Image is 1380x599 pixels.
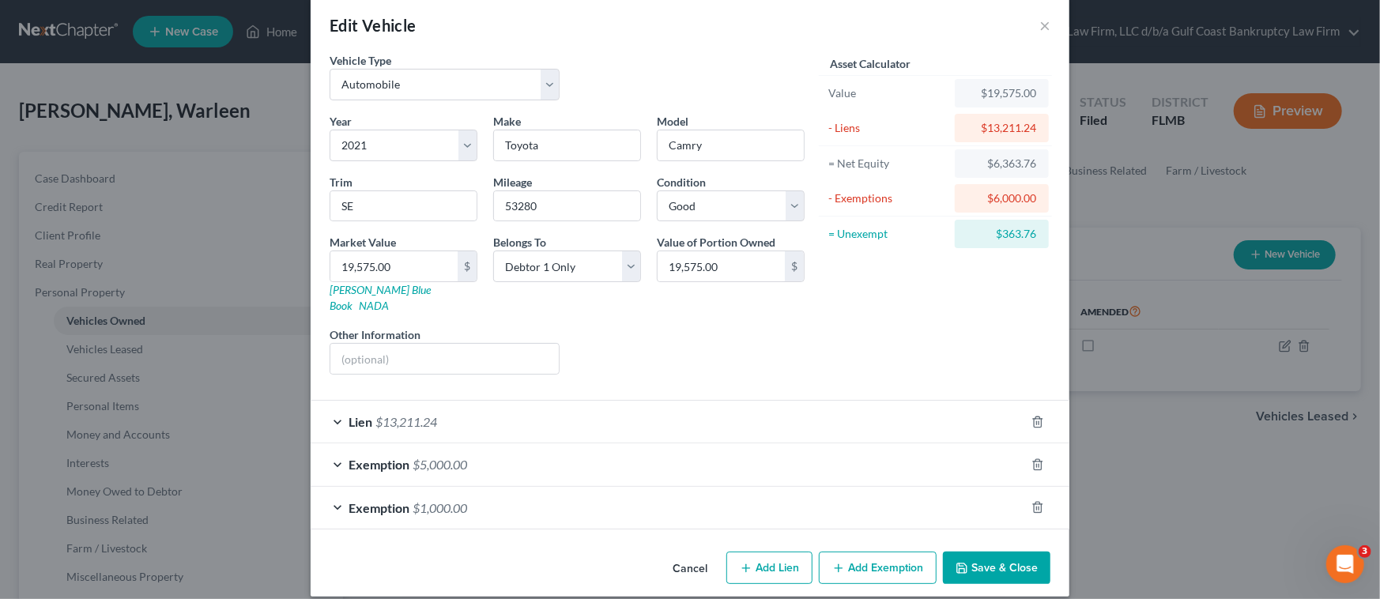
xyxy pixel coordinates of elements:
div: $13,211.24 [967,120,1036,136]
div: - Exemptions [828,190,948,206]
div: $19,575.00 [967,85,1036,101]
div: $6,363.76 [967,156,1036,171]
button: Save & Close [943,552,1050,585]
input: 0.00 [330,251,458,281]
button: Add Lien [726,552,813,585]
button: Cancel [660,553,720,585]
label: Other Information [330,326,420,343]
span: Exemption [349,457,409,472]
label: Vehicle Type [330,52,391,69]
div: $ [785,251,804,281]
span: Make [493,115,521,128]
span: Lien [349,414,372,429]
span: $1,000.00 [413,500,467,515]
div: Value [828,85,948,101]
span: 3 [1359,545,1371,558]
label: Condition [657,174,706,190]
div: Edit Vehicle [330,14,417,36]
div: $6,000.00 [967,190,1036,206]
span: Belongs To [493,235,546,249]
span: $5,000.00 [413,457,467,472]
span: $13,211.24 [375,414,437,429]
label: Trim [330,174,353,190]
label: Mileage [493,174,532,190]
div: = Net Equity [828,156,948,171]
a: NADA [359,299,389,312]
label: Model [657,113,688,130]
label: Year [330,113,352,130]
input: ex. Nissan [494,130,640,160]
label: Value of Portion Owned [657,234,775,251]
a: [PERSON_NAME] Blue Book [330,283,431,312]
iframe: Intercom live chat [1326,545,1364,583]
input: ex. Altima [658,130,804,160]
span: Exemption [349,500,409,515]
input: -- [494,191,640,221]
label: Asset Calculator [830,55,911,72]
div: $363.76 [967,226,1036,242]
button: Add Exemption [819,552,937,585]
input: (optional) [330,344,559,374]
input: 0.00 [658,251,785,281]
input: ex. LS, LT, etc [330,191,477,221]
button: × [1039,16,1050,35]
div: - Liens [828,120,948,136]
label: Market Value [330,234,396,251]
div: $ [458,251,477,281]
div: = Unexempt [828,226,948,242]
